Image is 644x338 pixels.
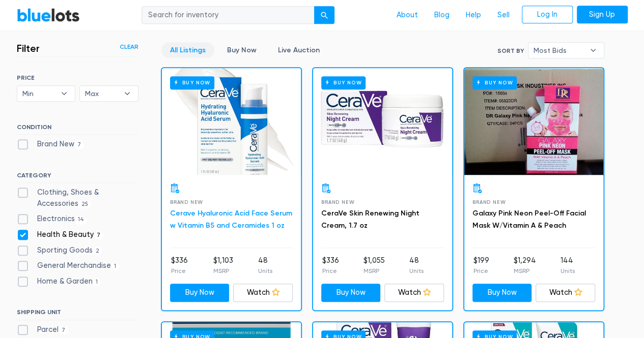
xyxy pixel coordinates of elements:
a: CeraVe Skin Renewing Night Cream, 1.7 oz [321,209,419,230]
b: ▾ [53,86,75,101]
a: Blog [426,6,458,25]
label: Sort By [497,46,524,55]
input: Search for inventory [142,6,315,24]
label: Electronics [17,213,88,225]
p: MSRP [514,266,536,275]
p: Price [322,266,339,275]
li: 48 [258,255,272,275]
span: Brand New [170,199,203,205]
span: 25 [78,200,92,208]
label: General Merchandise [17,260,120,271]
b: ▾ [582,43,604,58]
label: Parcel [17,324,69,335]
li: $1,294 [514,255,536,275]
h6: Buy Now [321,76,366,89]
p: Price [473,266,489,275]
span: Brand New [321,199,354,205]
span: 1 [93,278,101,286]
a: About [388,6,426,25]
a: Live Auction [269,42,328,58]
p: MSRP [213,266,233,275]
li: $336 [171,255,188,275]
a: Buy Now [464,68,603,175]
span: 1 [111,262,120,270]
a: Buy Now [472,284,532,302]
span: 2 [93,247,103,255]
p: MSRP [363,266,385,275]
h6: Buy Now [170,76,214,89]
a: Watch [233,284,293,302]
a: Watch [536,284,595,302]
span: 14 [75,216,88,224]
a: Galaxy Pink Neon Peel-Off Facial Mask W/Vitamin A & Peach [472,209,586,230]
h6: Buy Now [472,76,517,89]
label: Sporting Goods [17,245,103,256]
label: Health & Beauty [17,229,104,240]
li: $336 [322,255,339,275]
li: $1,055 [363,255,385,275]
span: Max [85,86,119,101]
a: Sell [489,6,518,25]
a: Buy Now [162,68,301,175]
a: All Listings [161,42,214,58]
a: Buy Now [313,68,452,175]
li: 48 [409,255,424,275]
b: ▾ [117,86,138,101]
span: Min [22,86,56,101]
h3: Filter [17,42,40,54]
li: $199 [473,255,489,275]
span: Most Bids [534,43,584,58]
h6: PRICE [17,74,138,81]
a: Buy Now [218,42,265,58]
span: 7 [94,231,104,239]
a: BlueLots [17,8,80,22]
a: Log In [522,6,573,24]
label: Brand New [17,139,85,150]
a: Buy Now [321,284,381,302]
p: Price [171,266,188,275]
h6: SHIPPING UNIT [17,309,138,320]
h6: CATEGORY [17,172,138,183]
a: Buy Now [170,284,230,302]
a: Sign Up [577,6,628,24]
span: 7 [59,326,69,334]
p: Units [258,266,272,275]
span: 7 [74,141,85,149]
label: Clothing, Shoes & Accessories [17,187,138,209]
p: Units [409,266,424,275]
a: Clear [120,42,138,51]
span: Brand New [472,199,506,205]
li: 144 [561,255,575,275]
a: Cerave Hyaluronic Acid Face Serum w Vitamin B5 and Ceramides 1 oz [170,209,292,230]
a: Watch [384,284,444,302]
h6: CONDITION [17,124,138,135]
label: Home & Garden [17,276,101,287]
li: $1,103 [213,255,233,275]
a: Help [458,6,489,25]
p: Units [561,266,575,275]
